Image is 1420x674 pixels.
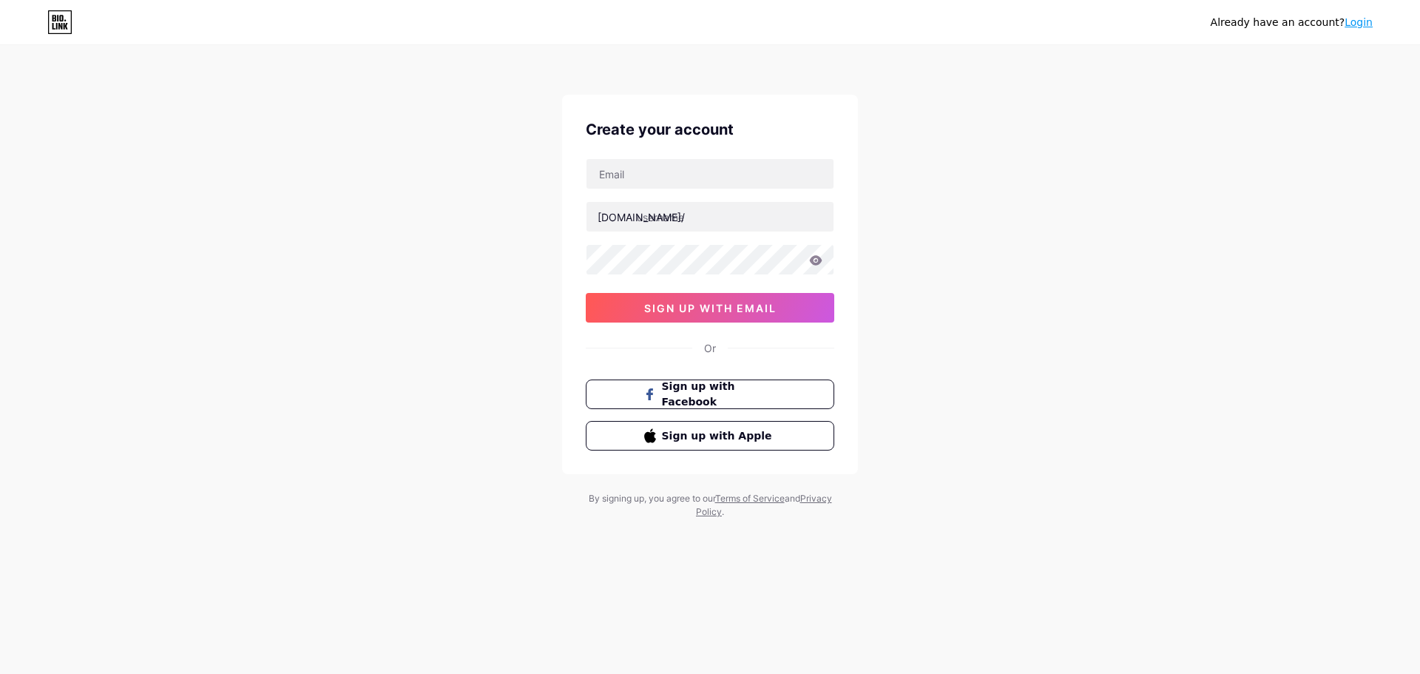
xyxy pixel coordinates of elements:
a: Login [1345,16,1373,28]
input: username [586,202,834,232]
button: sign up with email [586,293,834,323]
span: Sign up with Facebook [662,379,777,410]
span: sign up with email [644,302,777,314]
div: Or [704,340,716,356]
button: Sign up with Apple [586,421,834,451]
button: Sign up with Facebook [586,380,834,409]
a: Terms of Service [715,493,785,504]
div: Already have an account? [1211,15,1373,30]
input: Email [586,159,834,189]
div: Create your account [586,118,834,141]
div: By signing up, you agree to our and . [584,492,836,519]
div: [DOMAIN_NAME]/ [598,209,685,225]
span: Sign up with Apple [662,428,777,444]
